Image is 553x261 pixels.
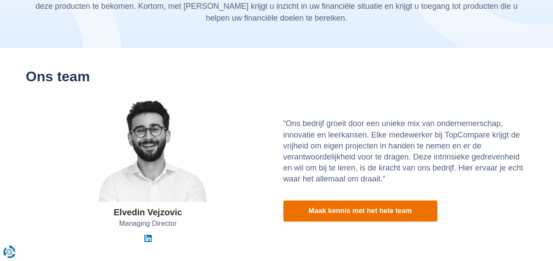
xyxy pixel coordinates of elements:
[144,235,152,242] img: Linkedin Elvedin Vejzovic
[283,118,527,185] p: “Ons bedrijf groeit door een unieke mix van ondernemerschap, innovatie en leerkansen. Elke medewe...
[77,98,218,202] img: Elvedin Vejzovic
[119,219,177,229] span: Managing Director
[114,206,182,219] div: Elvedin Vejzovic
[283,200,437,221] a: Maak kennis met het hele team
[26,69,527,84] h2: Ons team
